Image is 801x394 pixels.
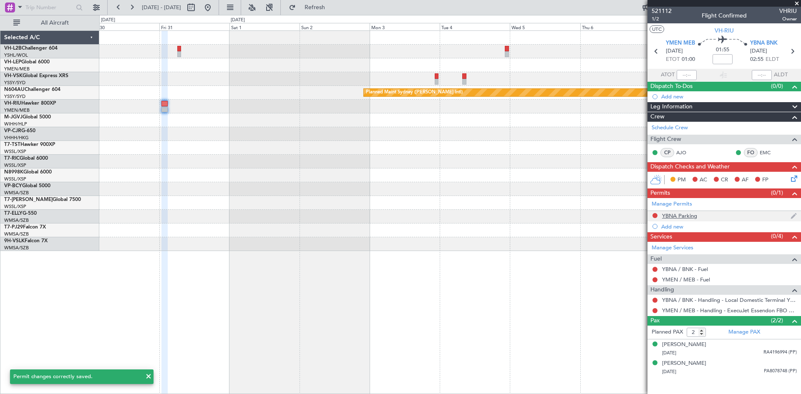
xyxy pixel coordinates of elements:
[4,142,20,147] span: T7-TST
[661,223,797,230] div: Add new
[750,55,763,64] span: 02:55
[4,238,48,243] a: 9H-VSLKFalcon 7X
[678,176,686,184] span: PM
[4,225,46,230] a: T7-PJ29Falcon 7X
[771,82,783,90] span: (0/0)
[650,188,670,198] span: Permits
[4,217,29,223] a: WMSA/SZB
[652,124,688,132] a: Schedule Crew
[779,7,797,15] span: VHRIU
[300,23,370,30] div: Sun 2
[652,15,672,23] span: 1/2
[4,183,22,188] span: VP-BCY
[650,25,664,33] button: UTC
[652,328,683,336] label: Planned PAX
[742,176,748,184] span: AF
[650,102,693,112] span: Leg Information
[510,23,580,30] div: Wed 5
[285,1,335,14] button: Refresh
[4,107,30,113] a: YMEN/MEB
[771,232,783,241] span: (0/4)
[4,162,26,168] a: WSSL/XSP
[715,26,734,35] span: VH-RIU
[762,176,768,184] span: FP
[4,203,26,210] a: WSSL/XSP
[4,115,51,120] a: M-JGVJGlobal 5000
[4,170,52,175] a: N8998KGlobal 6000
[4,128,21,133] span: VP-CJR
[4,183,50,188] a: VP-BCYGlobal 5000
[779,15,797,23] span: Owner
[662,266,708,273] a: YBNA / BNK - Fuel
[366,86,463,99] div: Planned Maint Sydney ([PERSON_NAME] Intl)
[4,176,26,182] a: WSSL/XSP
[4,148,26,155] a: WSSL/XSP
[4,197,53,202] span: T7-[PERSON_NAME]
[89,23,159,30] div: Thu 30
[650,285,674,295] span: Handling
[652,200,692,208] a: Manage Permits
[771,316,783,325] span: (2/2)
[4,46,58,51] a: VH-L2BChallenger 604
[231,17,245,24] div: [DATE]
[774,71,788,79] span: ALDT
[101,17,115,24] div: [DATE]
[4,128,35,133] a: VP-CJRG-650
[4,156,48,161] a: T7-RICGlobal 6000
[662,276,710,283] a: YMEN / MEB - Fuel
[4,225,23,230] span: T7-PJ29
[662,212,697,219] div: YBNA Parking
[660,148,674,157] div: CP
[666,55,680,64] span: ETOT
[662,369,676,375] span: [DATE]
[440,23,510,30] div: Tue 4
[370,23,440,30] div: Mon 3
[662,296,797,304] a: YBNA / BNK - Handling - Local Domestic Terminal YBNA / BNK
[25,1,73,14] input: Trip Number
[650,112,665,122] span: Crew
[4,115,23,120] span: M-JGVJ
[652,244,693,252] a: Manage Services
[716,46,729,54] span: 01:55
[4,93,25,100] a: YSSY/SYD
[791,212,797,220] img: edit
[229,23,300,30] div: Sat 1
[4,211,37,216] a: T7-ELLYG-550
[4,87,25,92] span: N604AU
[580,23,650,30] div: Thu 6
[4,190,29,196] a: WMSA/SZB
[662,341,706,349] div: [PERSON_NAME]
[650,232,672,242] span: Services
[13,373,141,381] div: Permit changes correctly saved.
[676,149,695,156] a: AJO
[702,11,747,20] div: Flight Confirmed
[4,46,22,51] span: VH-L2B
[4,170,23,175] span: N8998K
[750,39,778,48] span: YBNA BNK
[9,16,91,30] button: All Aircraft
[766,55,779,64] span: ELDT
[650,254,662,264] span: Fuel
[750,47,767,55] span: [DATE]
[4,52,28,58] a: YSHL/WOL
[666,39,695,48] span: YMEN MEB
[728,328,760,336] a: Manage PAX
[744,148,758,157] div: FO
[4,238,25,243] span: 9H-VSLK
[159,23,229,30] div: Fri 31
[661,93,797,100] div: Add new
[763,349,797,356] span: RA4196994 (PP)
[4,121,27,127] a: WIHH/HLP
[142,4,181,11] span: [DATE] - [DATE]
[4,73,68,78] a: VH-VSKGlobal Express XRS
[4,135,29,141] a: VHHH/HKG
[4,231,29,237] a: WMSA/SZB
[764,368,797,375] span: PA8078748 (PP)
[4,73,23,78] span: VH-VSK
[4,60,50,65] a: VH-LEPGlobal 6000
[297,5,332,10] span: Refresh
[662,307,797,314] a: YMEN / MEB - Handling - ExecuJet Essendon FBO YMEN / MEB
[662,359,706,368] div: [PERSON_NAME]
[700,176,707,184] span: AC
[4,101,56,106] a: VH-RIUHawker 800XP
